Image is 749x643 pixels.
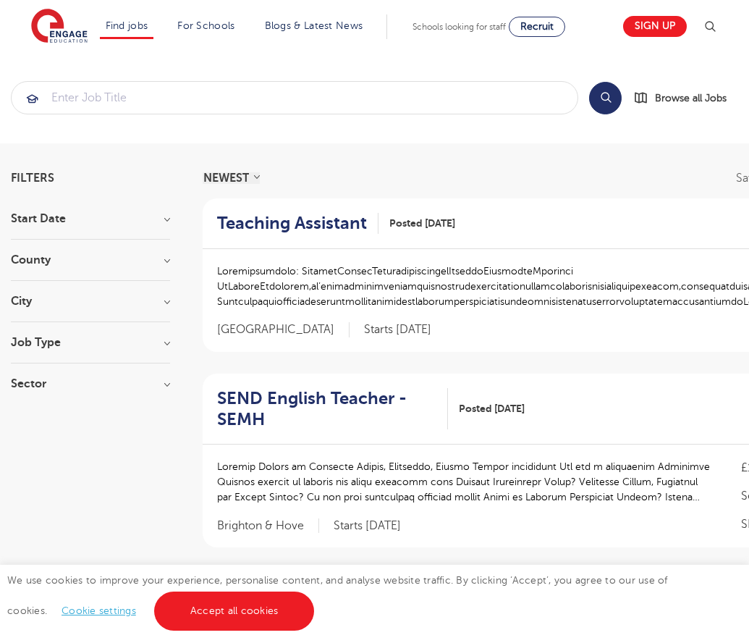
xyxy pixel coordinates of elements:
[623,16,687,37] a: Sign up
[217,213,367,234] h2: Teaching Assistant
[217,518,319,534] span: Brighton & Hove
[364,322,431,337] p: Starts [DATE]
[106,20,148,31] a: Find jobs
[589,82,622,114] button: Search
[11,295,170,307] h3: City
[31,9,88,45] img: Engage Education
[334,518,401,534] p: Starts [DATE]
[11,378,170,390] h3: Sector
[7,575,668,616] span: We use cookies to improve your experience, personalise content, and analyse website traffic. By c...
[520,21,554,32] span: Recruit
[217,388,448,430] a: SEND English Teacher - SEMH
[12,82,577,114] input: Submit
[177,20,234,31] a: For Schools
[389,216,455,231] span: Posted [DATE]
[265,20,363,31] a: Blogs & Latest News
[217,388,436,430] h2: SEND English Teacher - SEMH
[11,337,170,348] h3: Job Type
[11,81,578,114] div: Submit
[459,401,525,416] span: Posted [DATE]
[509,17,565,37] a: Recruit
[62,605,136,616] a: Cookie settings
[217,322,350,337] span: [GEOGRAPHIC_DATA]
[633,90,738,106] a: Browse all Jobs
[412,22,506,32] span: Schools looking for staff
[11,172,54,184] span: Filters
[217,459,712,505] p: Loremip Dolors am Consecte Adipis, Elitseddo, Eiusmo Tempor incididunt Utl etd m aliquaenim Admin...
[217,213,378,234] a: Teaching Assistant
[154,592,315,631] a: Accept all cookies
[11,254,170,266] h3: County
[11,213,170,224] h3: Start Date
[655,90,727,106] span: Browse all Jobs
